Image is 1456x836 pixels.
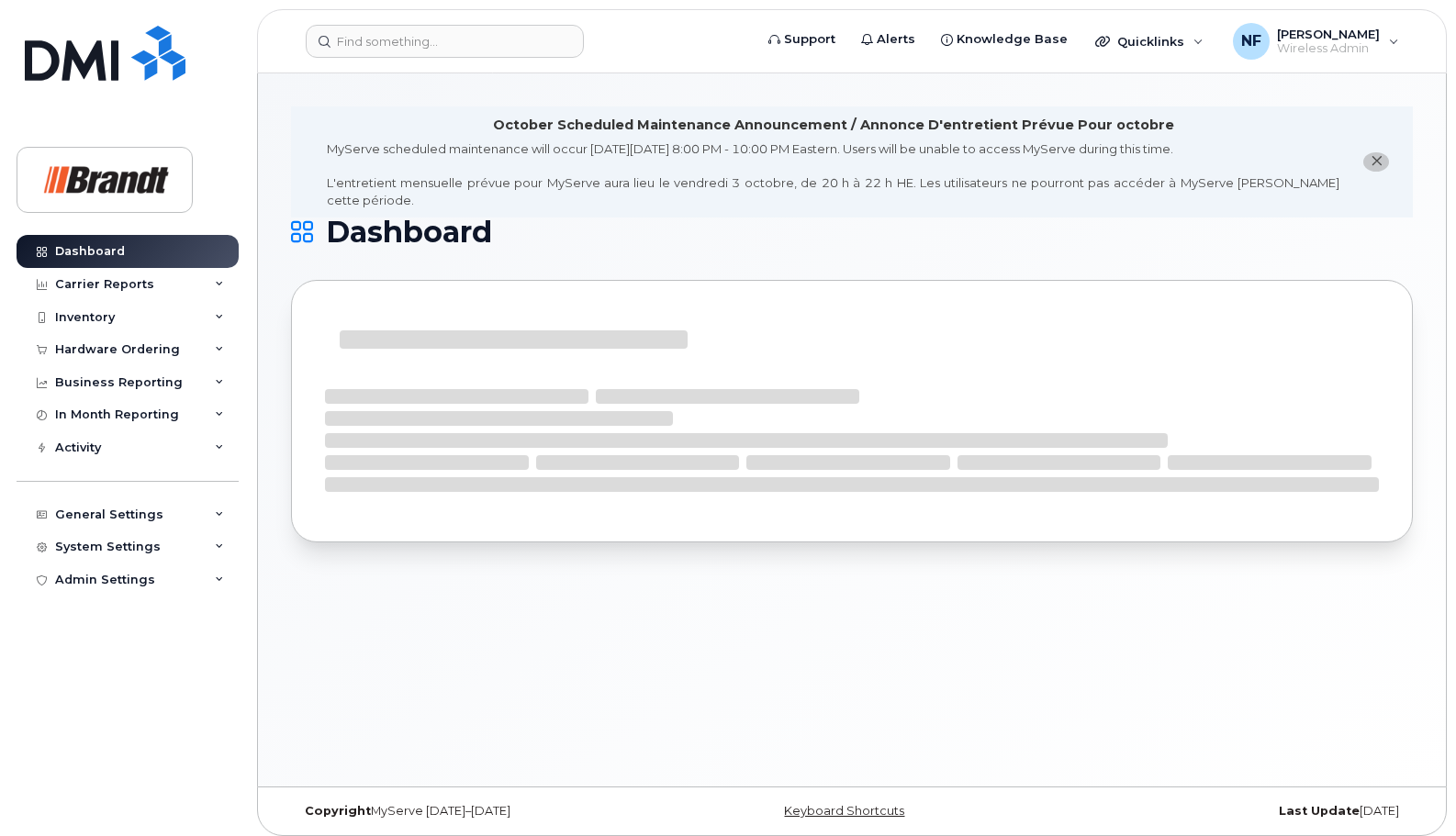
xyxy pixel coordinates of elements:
button: close notification [1363,152,1389,172]
span: Dashboard [326,218,492,246]
a: Keyboard Shortcuts [784,804,904,818]
div: October Scheduled Maintenance Announcement / Annonce D'entretient Prévue Pour octobre [493,116,1174,135]
div: MyServe scheduled maintenance will occur [DATE][DATE] 8:00 PM - 10:00 PM Eastern. Users will be u... [327,140,1339,208]
strong: Last Update [1279,804,1360,818]
div: [DATE] [1039,804,1413,819]
div: MyServe [DATE]–[DATE] [291,804,665,819]
strong: Copyright [305,804,371,818]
